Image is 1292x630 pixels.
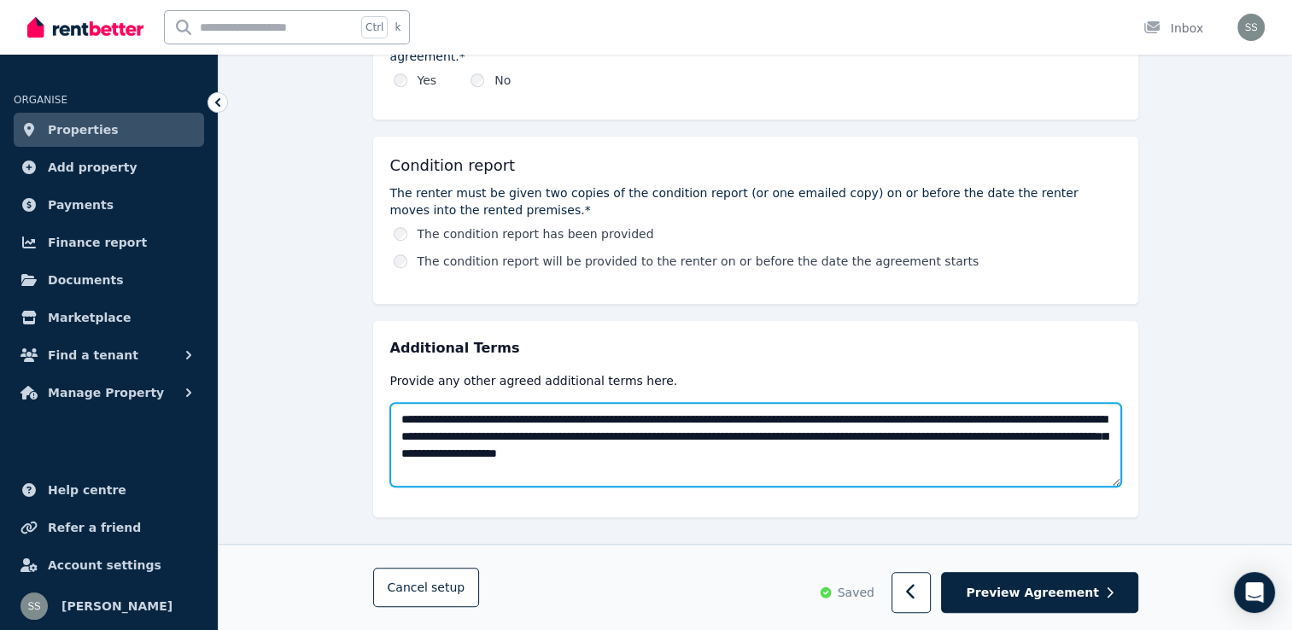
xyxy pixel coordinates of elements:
span: Account settings [48,555,161,575]
h5: Condition report [390,154,516,178]
span: Refer a friend [48,517,141,538]
a: Finance report [14,225,204,260]
span: Finance report [48,232,147,253]
span: Add property [48,157,137,178]
a: Refer a friend [14,510,204,545]
span: k [395,20,400,34]
img: Sam Silvestro [1237,14,1265,41]
span: Properties [48,120,119,140]
span: Marketplace [48,307,131,328]
div: Inbox [1143,20,1203,37]
p: Provide any other agreed additional terms here. [390,372,1121,389]
label: The condition report will be provided to the renter on or before the date the agreement starts [418,253,979,270]
label: Yes [418,72,437,89]
span: Ctrl [361,16,388,38]
span: ORGANISE [14,94,67,106]
a: Payments [14,188,204,222]
span: Additional Terms [390,338,520,359]
a: Properties [14,113,204,147]
span: Documents [48,270,124,290]
img: Sam Silvestro [20,592,48,620]
span: [PERSON_NAME] [61,596,172,616]
button: Cancelsetup [373,568,480,607]
span: Preview Agreement [966,584,1098,601]
a: Help centre [14,473,204,507]
button: Preview Agreement [941,572,1137,614]
span: Saved [838,584,874,601]
label: No [494,72,511,89]
button: Manage Property [14,376,204,410]
img: RentBetter [27,15,143,40]
label: The renter must be given two copies of the condition report (or one emailed copy) on or before th... [390,184,1121,219]
a: Marketplace [14,300,204,335]
span: Cancel [388,580,465,594]
span: Find a tenant [48,345,138,365]
a: Documents [14,263,204,297]
span: Manage Property [48,382,164,403]
div: Open Intercom Messenger [1234,572,1275,613]
span: setup [431,579,465,596]
a: Add property [14,150,204,184]
span: Help centre [48,480,126,500]
span: Payments [48,195,114,215]
a: Account settings [14,548,204,582]
button: Find a tenant [14,338,204,372]
label: The condition report has been provided [418,225,654,242]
